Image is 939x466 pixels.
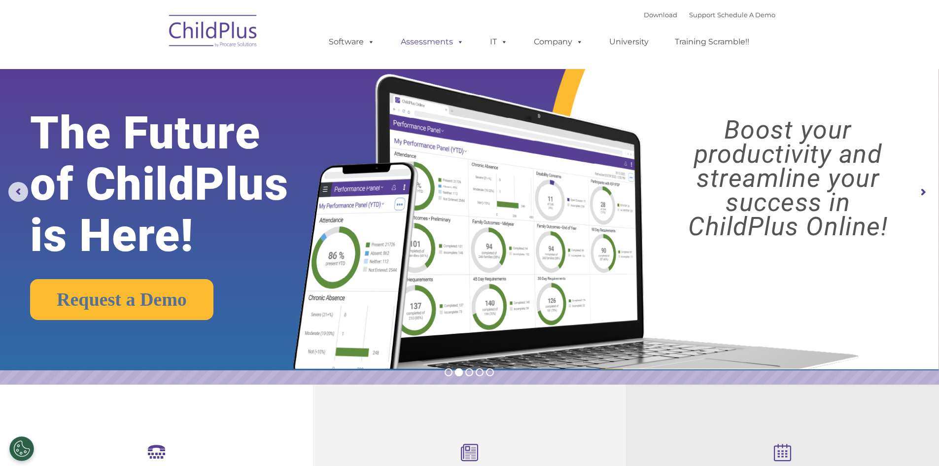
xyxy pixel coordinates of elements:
a: Support [689,11,715,19]
img: ChildPlus by Procare Solutions [164,8,263,57]
a: Training Scramble!! [665,32,759,52]
a: Company [524,32,593,52]
rs-layer: The Future of ChildPlus is Here! [30,108,330,261]
span: Last name [137,65,167,72]
a: University [599,32,659,52]
rs-layer: Boost your productivity and streamline your success in ChildPlus Online! [649,118,927,239]
font: | [644,11,775,19]
a: Schedule A Demo [717,11,775,19]
span: Phone number [137,106,179,113]
button: Cookies Settings [9,436,34,461]
a: Download [644,11,677,19]
a: Software [319,32,384,52]
a: IT [480,32,518,52]
a: Request a Demo [30,279,213,320]
a: Assessments [391,32,474,52]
